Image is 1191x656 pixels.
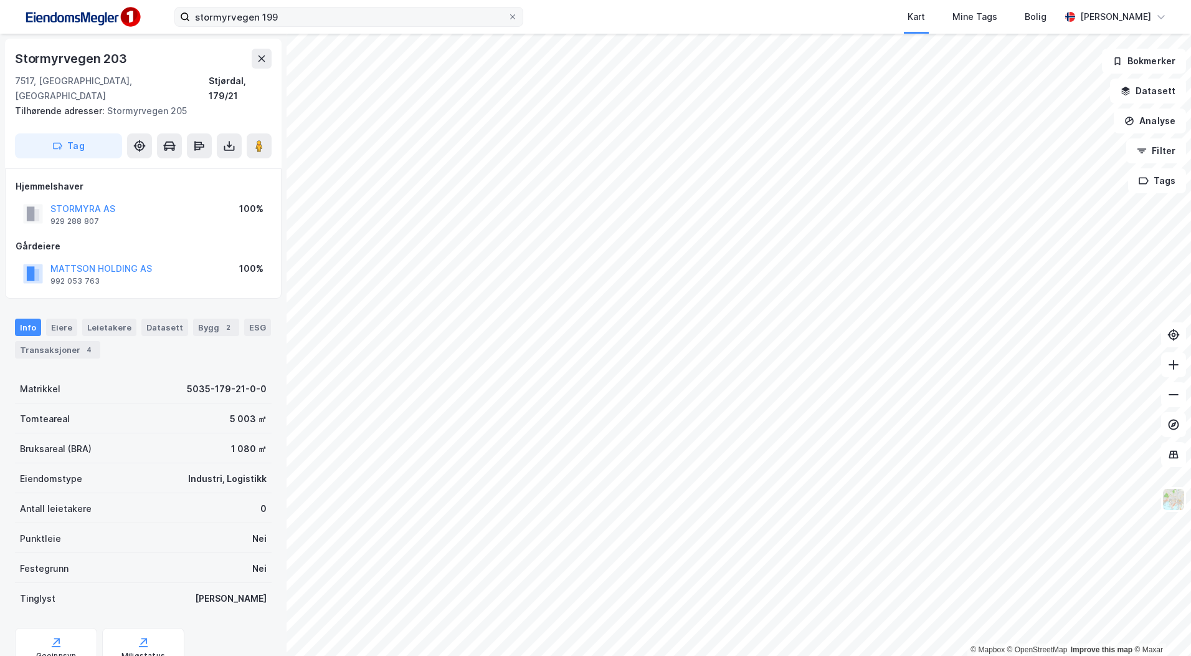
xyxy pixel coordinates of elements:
div: Stormyrvegen 203 [15,49,130,69]
div: Mine Tags [952,9,997,24]
img: F4PB6Px+NJ5v8B7XTbfpPpyloAAAAASUVORK5CYII= [20,3,145,31]
div: Transaksjoner [15,341,100,359]
div: Antall leietakere [20,501,92,516]
div: Gårdeiere [16,239,271,254]
div: Kontrollprogram for chat [1129,596,1191,656]
div: 929 288 807 [50,216,99,226]
div: Eiere [46,319,77,336]
div: ESG [244,319,271,336]
div: Industri, Logistikk [188,471,267,486]
div: Nei [252,561,267,576]
div: Bruksareal (BRA) [20,441,92,456]
div: Bolig [1025,9,1046,24]
input: Søk på adresse, matrikkel, gårdeiere, leietakere eller personer [190,7,508,26]
a: Mapbox [970,645,1005,654]
span: Tilhørende adresser: [15,105,107,116]
div: Stormyrvegen 205 [15,104,262,118]
button: Analyse [1114,109,1186,133]
div: Bygg [193,319,239,336]
button: Tags [1128,168,1186,193]
a: OpenStreetMap [1007,645,1068,654]
div: [PERSON_NAME] [1080,9,1151,24]
div: Hjemmelshaver [16,179,271,194]
div: Tinglyst [20,591,55,606]
div: 5 003 ㎡ [230,412,267,427]
div: Tomteareal [20,412,70,427]
div: 0 [260,501,267,516]
div: 2 [222,321,234,334]
div: 5035-179-21-0-0 [187,382,267,397]
div: 992 053 763 [50,276,100,286]
div: [PERSON_NAME] [195,591,267,606]
button: Filter [1126,138,1186,163]
button: Datasett [1110,79,1186,104]
img: Z [1162,488,1185,511]
div: 1 080 ㎡ [231,441,267,456]
div: 7517, [GEOGRAPHIC_DATA], [GEOGRAPHIC_DATA] [15,74,209,104]
div: 4 [83,344,95,356]
button: Bokmerker [1102,49,1186,74]
div: Matrikkel [20,382,60,397]
iframe: Chat Widget [1129,596,1191,656]
div: 100% [239,261,263,276]
div: Eiendomstype [20,471,82,486]
div: Info [15,319,41,336]
div: Leietakere [82,319,136,336]
div: Datasett [141,319,188,336]
div: Punktleie [20,531,61,546]
div: Stjørdal, 179/21 [209,74,272,104]
div: 100% [239,201,263,216]
div: Festegrunn [20,561,69,576]
button: Tag [15,133,122,158]
a: Improve this map [1071,645,1132,654]
div: Nei [252,531,267,546]
div: Kart [908,9,925,24]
